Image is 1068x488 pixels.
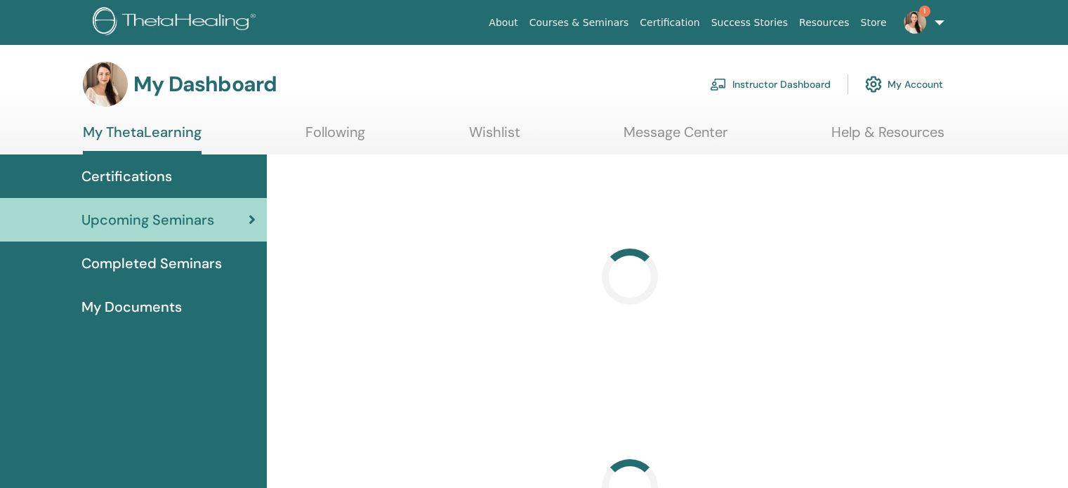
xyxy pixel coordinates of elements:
[483,10,523,36] a: About
[524,10,635,36] a: Courses & Seminars
[634,10,705,36] a: Certification
[624,124,727,151] a: Message Center
[865,72,882,96] img: cog.svg
[710,69,831,100] a: Instructor Dashboard
[83,124,202,154] a: My ThetaLearning
[83,62,128,107] img: default.jpg
[865,69,943,100] a: My Account
[831,124,944,151] a: Help & Resources
[305,124,365,151] a: Following
[133,72,277,97] h3: My Dashboard
[710,78,727,91] img: chalkboard-teacher.svg
[855,10,892,36] a: Store
[904,11,926,34] img: default.jpg
[81,253,222,274] span: Completed Seminars
[81,296,182,317] span: My Documents
[469,124,520,151] a: Wishlist
[919,6,930,17] span: 1
[93,7,261,39] img: logo.png
[81,209,214,230] span: Upcoming Seminars
[81,166,172,187] span: Certifications
[706,10,793,36] a: Success Stories
[793,10,855,36] a: Resources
